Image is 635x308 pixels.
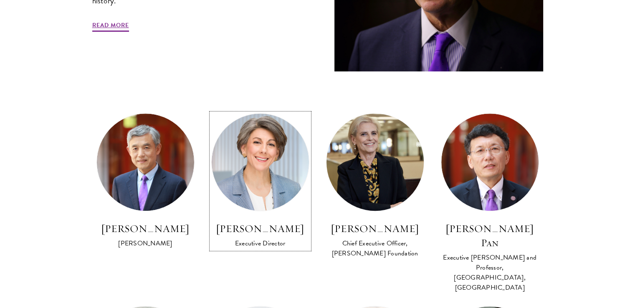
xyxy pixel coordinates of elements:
[96,222,195,236] h3: [PERSON_NAME]
[326,238,424,258] div: Chief Executive Officer, [PERSON_NAME] Foundation
[92,20,129,33] a: Read More
[326,113,424,259] a: [PERSON_NAME] Chief Executive Officer, [PERSON_NAME] Foundation
[211,222,309,236] h3: [PERSON_NAME]
[441,222,539,250] h3: [PERSON_NAME] Pan
[211,113,309,249] a: [PERSON_NAME] Executive Director
[96,238,195,248] div: [PERSON_NAME]
[96,113,195,249] a: [PERSON_NAME] [PERSON_NAME]
[441,252,539,293] div: Executive [PERSON_NAME] and Professor, [GEOGRAPHIC_DATA], [GEOGRAPHIC_DATA]
[211,238,309,248] div: Executive Director
[326,222,424,236] h3: [PERSON_NAME]
[441,113,539,293] a: [PERSON_NAME] Pan Executive [PERSON_NAME] and Professor, [GEOGRAPHIC_DATA], [GEOGRAPHIC_DATA]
